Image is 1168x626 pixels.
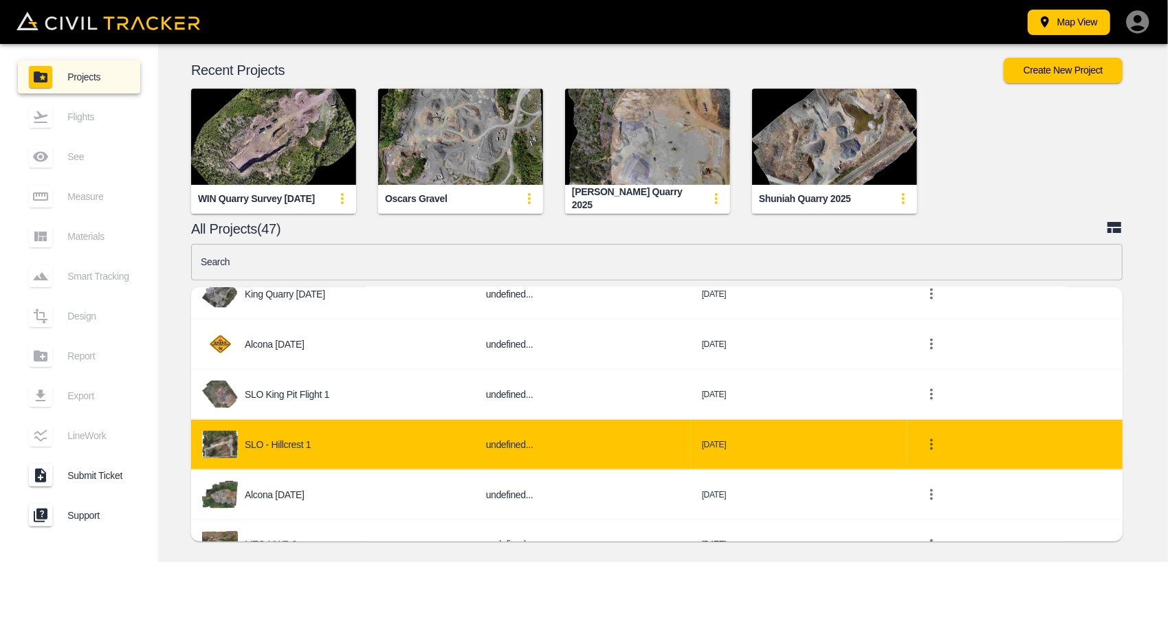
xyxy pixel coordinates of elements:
[202,481,238,508] img: project-image
[516,185,543,212] button: update-card-details
[202,331,238,358] img: project-image
[191,223,1106,234] p: All Projects(47)
[486,436,680,454] h6: undefined...
[191,65,1004,76] p: Recent Projects
[1028,10,1110,35] button: Map View
[691,470,907,520] td: [DATE]
[691,320,907,370] td: [DATE]
[245,289,325,300] p: King Quarry [DATE]
[18,459,140,492] a: Submit Ticket
[486,336,680,353] h6: undefined...
[691,269,907,320] td: [DATE]
[67,470,129,481] span: Submit Ticket
[202,431,238,458] img: project-image
[18,60,140,93] a: Projects
[691,520,907,570] td: [DATE]
[191,89,356,185] img: WIN Quarry Survey August 26 2025
[759,192,851,205] div: Shuniah Quarry 2025
[752,89,917,185] img: Shuniah Quarry 2025
[245,439,311,450] p: SLO - Hillcrest 1
[565,89,730,185] img: BJ Kapush Quarry 2025
[486,487,680,504] h6: undefined...
[486,286,680,303] h6: undefined...
[202,381,238,408] img: project-image
[245,389,329,400] p: SLO King Pit Flight 1
[703,185,730,212] button: update-card-details
[18,499,140,532] a: Support
[486,386,680,403] h6: undefined...
[486,537,680,554] h6: undefined...
[202,280,238,308] img: project-image
[245,489,305,500] p: Alcona [DATE]
[890,185,917,212] button: update-card-details
[198,192,315,205] div: WIN Quarry Survey [DATE]
[329,185,356,212] button: update-card-details
[1004,58,1123,83] button: Create New Project
[385,192,448,205] div: Oscars Gravel
[378,89,543,185] img: Oscars Gravel
[202,531,238,559] img: project-image
[67,71,129,82] span: Projects
[245,539,297,550] p: MTO NWB 2
[16,12,200,31] img: Civil Tracker
[572,186,703,211] div: [PERSON_NAME] Quarry 2025
[245,339,305,350] p: Alcona [DATE]
[691,420,907,470] td: [DATE]
[691,370,907,420] td: [DATE]
[67,510,129,521] span: Support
